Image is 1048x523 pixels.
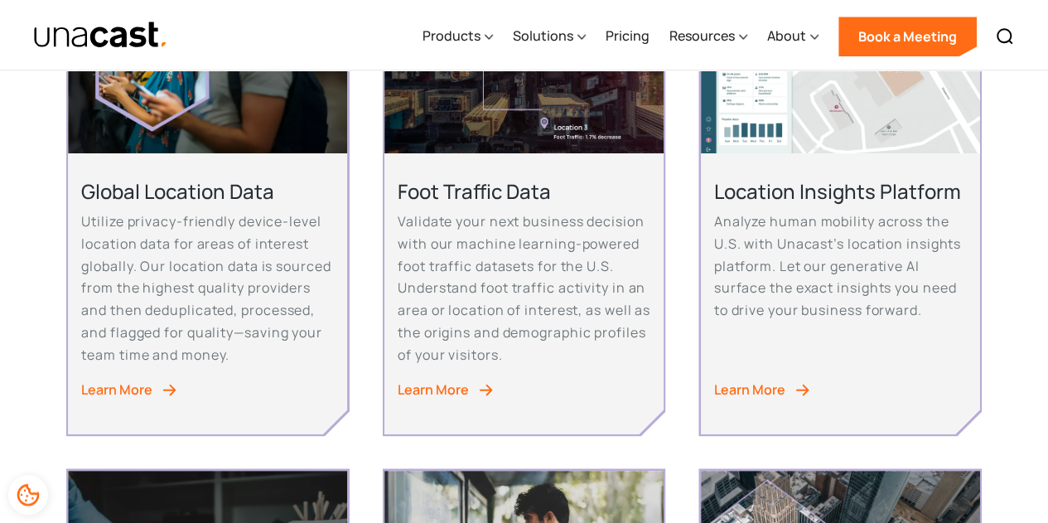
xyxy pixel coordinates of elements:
div: Learn More [398,379,469,401]
div: Solutions [513,2,586,70]
div: Resources [669,2,747,70]
a: Learn More [714,379,967,401]
div: Products [423,26,481,46]
div: Learn More [81,379,152,401]
h2: Location Insights Platform [714,178,967,204]
div: Products [423,2,493,70]
div: Solutions [513,26,573,46]
a: Book a Meeting [838,17,977,56]
div: About [767,2,819,70]
div: Resources [669,26,735,46]
div: About [767,26,806,46]
a: Learn More [398,379,650,401]
a: Learn More [81,379,334,401]
h2: Foot Traffic Data [398,178,650,204]
img: Search icon [995,27,1015,46]
div: Cookie Preferences [8,475,48,515]
p: Analyze human mobility across the U.S. with Unacast’s location insights platform. Let our generat... [714,211,967,322]
h2: Global Location Data [81,178,334,204]
img: Unacast text logo [33,21,168,50]
p: Utilize privacy-friendly device-level location data for areas of interest globally. Our location ... [81,211,334,366]
p: Validate your next business decision with our machine learning-powered foot traffic datasets for ... [398,211,650,366]
div: Learn More [714,379,785,401]
a: Pricing [606,2,650,70]
a: home [33,21,168,50]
